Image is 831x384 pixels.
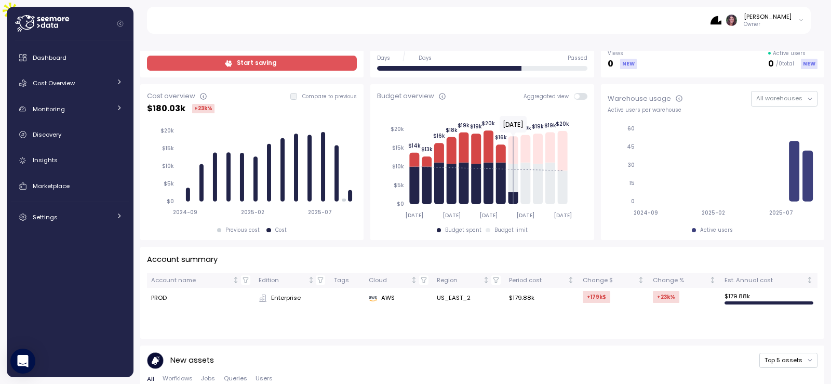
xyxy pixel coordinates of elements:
th: Est. Annual costNot sorted [720,273,817,288]
span: All [147,376,154,382]
td: $179.88k [505,288,579,309]
div: +179k $ [583,291,610,303]
span: Worfklows [163,376,193,381]
p: Views [608,50,637,57]
a: Cost Overview [11,73,129,94]
div: Budget overview [377,91,434,101]
div: Not sorted [232,276,239,284]
tspan: $5k [394,182,404,189]
td: $ 179.88k [720,288,817,309]
div: Region [437,276,481,285]
tspan: 60 [627,125,635,132]
div: +23k % [653,291,679,303]
span: Insights [33,156,58,164]
div: Budget spent [445,227,481,234]
span: Dashboard [33,54,66,62]
div: Not sorted [637,276,645,284]
div: Days [419,55,435,62]
div: Warehouse usage [608,94,671,104]
div: Active users per warehouse [608,107,817,114]
div: [PERSON_NAME] [744,12,792,21]
p: $ 180.03k [147,102,185,116]
div: NEW [620,59,637,69]
div: Account name [151,276,231,285]
tspan: 2025-07 [769,209,793,216]
div: Change $ [583,276,636,285]
tspan: [DATE] [406,212,424,219]
button: All warehouses [751,91,817,106]
div: Not sorted [482,276,490,284]
text: [DATE] [503,120,524,129]
a: Insights [11,150,129,171]
tspan: $20k [482,120,495,127]
span: Jobs [201,376,215,381]
div: Cloud [369,276,409,285]
tspan: 30 [628,162,635,168]
p: / 0 total [776,60,794,68]
div: +23k % [192,104,215,113]
span: All warehouses [756,94,802,102]
p: 0 [768,57,774,71]
tspan: $15k [162,145,174,152]
tspan: $10k [392,163,404,170]
tspan: $10k [162,163,174,169]
tspan: $19k [519,125,531,131]
th: CloudNot sorted [364,273,433,288]
tspan: $15k [392,144,404,151]
span: Settings [33,213,58,221]
tspan: $0 [167,198,174,205]
th: Change %Not sorted [649,273,720,288]
div: Cost [275,227,287,234]
div: Not sorted [567,276,574,284]
tspan: [DATE] [554,212,572,219]
span: Aggregated view [524,93,574,100]
tspan: $16k [433,133,445,139]
span: Start saving [237,56,276,70]
span: Enterprise [271,294,301,303]
tspan: $20k [556,121,569,127]
tspan: $19k [532,123,544,130]
p: Owner [744,21,792,28]
p: Compare to previous [302,93,357,100]
div: Active users [700,227,733,234]
tspan: $19k [470,123,482,130]
tspan: $19k [544,122,556,129]
div: Open Intercom Messenger [10,349,35,374]
tspan: [DATE] [443,212,461,219]
img: 68b85438e78823e8cb7db339.PNG [711,15,721,25]
tspan: $13k [421,146,433,153]
tspan: $14k [408,142,421,149]
button: Top 5 assets [759,353,817,368]
tspan: $16k [495,134,507,141]
tspan: $5k [164,180,174,187]
a: Start saving [147,56,357,71]
tspan: 2024-09 [633,209,658,216]
div: Change % [653,276,707,285]
p: Account summary [147,254,218,266]
tspan: 15 [629,180,635,187]
th: Change $Not sorted [579,273,649,288]
tspan: $18k [507,126,519,133]
p: 0 [608,57,613,71]
p: New assets [170,354,214,366]
div: Not sorted [806,276,813,284]
tspan: 2024-09 [173,209,197,216]
th: Account nameNot sorted [147,273,254,288]
th: EditionNot sorted [254,273,330,288]
span: Queries [224,376,247,381]
div: AWS [369,294,428,303]
tspan: $20k [160,127,174,134]
div: Cost overview [147,91,195,101]
div: Tags [334,276,360,285]
span: Users [256,376,273,381]
tspan: 45 [627,143,635,150]
td: PROD [147,288,254,309]
th: RegionNot sorted [433,273,505,288]
div: NEW [801,59,817,69]
tspan: $18k [446,127,458,134]
div: Period cost [509,276,566,285]
img: ACg8ocLDuIZlR5f2kIgtapDwVC7yp445s3OgbrQTIAV7qYj8P05r5pI=s96-c [726,15,737,25]
tspan: $0 [397,201,404,207]
div: Budget limit [494,227,528,234]
tspan: [DATE] [516,212,534,219]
